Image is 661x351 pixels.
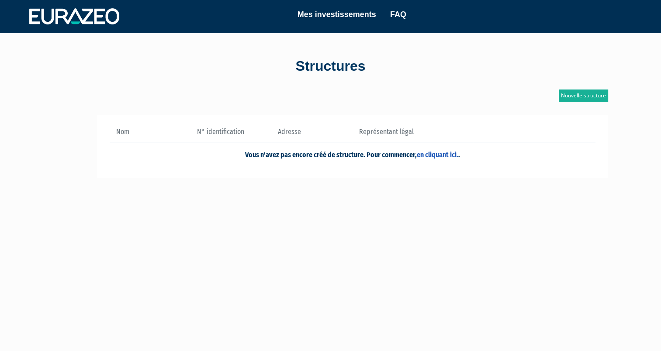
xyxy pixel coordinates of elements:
[29,8,119,24] img: 1732889491-logotype_eurazeo_blanc_rvb.png
[110,142,595,166] td: Vous n'avez pas encore créé de structure. Pour commencer, .
[390,8,406,21] a: FAQ
[271,127,352,142] th: Adresse
[417,151,458,159] a: en cliquant ici.
[559,89,608,102] a: Nouvelle structure
[352,127,474,142] th: Représentant légal
[298,8,376,21] a: Mes investissements
[110,127,190,142] th: Nom
[82,56,580,76] div: Structures
[190,127,271,142] th: N° identification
